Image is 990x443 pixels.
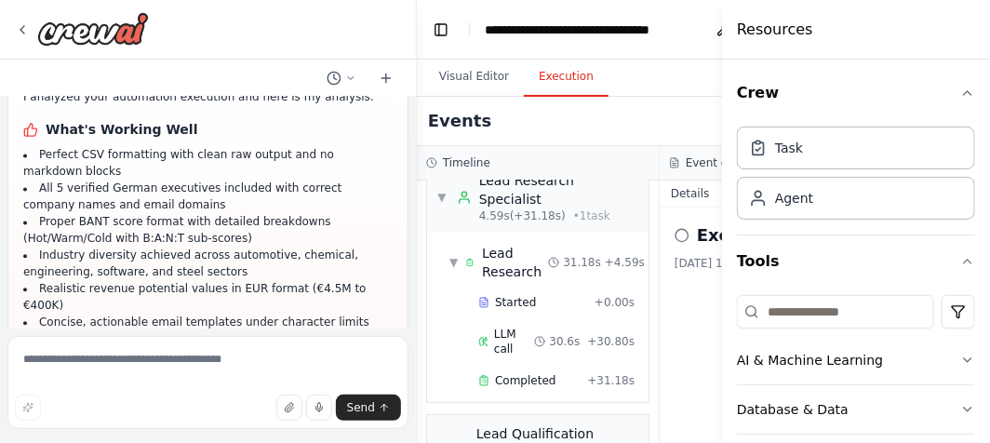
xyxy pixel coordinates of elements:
span: • 1 task [573,208,610,223]
h3: Timeline [443,155,490,170]
div: Crew [737,119,975,235]
li: Concise, actionable email templates under character limits [23,314,393,330]
div: Lead Research Specialist [479,171,639,208]
div: Task [775,139,803,157]
button: Visual Editor [424,58,524,97]
button: Upload files [276,395,302,421]
button: Details [660,181,721,207]
li: Industry diversity achieved across automotive, chemical, engineering, software, and steel sectors [23,247,393,280]
div: [DATE] 13:48:09 [675,256,888,271]
h4: Resources [737,19,813,41]
span: Lead Research [482,244,548,281]
span: + 0.00s [595,295,635,310]
span: ▼ [436,190,448,205]
div: Agent [775,189,813,208]
img: Logo [37,12,149,46]
nav: breadcrumb [485,20,694,39]
span: 31.18s [563,255,601,270]
span: + 31.18s [587,373,635,388]
button: Click to speak your automation idea [306,395,332,421]
span: + 30.80s [587,334,635,349]
h3: Event details [686,155,758,170]
button: Send [336,395,401,421]
button: Start a new chat [371,67,401,89]
button: Improve this prompt [15,395,41,421]
span: Send [347,400,375,415]
button: AI & Machine Learning [737,336,975,384]
button: Hide left sidebar [428,17,454,43]
h2: Events [428,108,491,134]
button: Tools [737,235,975,288]
button: Switch to previous chat [319,67,364,89]
span: Completed [495,373,555,388]
span: + 4.59s [605,255,645,270]
li: Proper BANT score format with detailed breakdowns (Hot/Warm/Cold with B:A:N:T sub-scores) [23,213,393,247]
span: ▼ [449,255,458,270]
div: Database & Data [737,400,849,419]
div: AI & Machine Learning [737,351,883,369]
li: All 5 verified German executives included with correct company names and email domains [23,180,393,213]
h2: Execution Started [697,222,866,248]
span: 4.59s (+31.18s) [479,208,566,223]
span: Started [495,295,536,310]
button: Crew [737,67,975,119]
li: Realistic revenue potential values in EUR format (€4.5M to €400K) [23,280,393,314]
span: LLM call [494,327,535,356]
span: 30.6s [549,334,580,349]
button: Execution [524,58,609,97]
li: Perfect CSV formatting with clean raw output and no markdown blocks [23,146,393,180]
p: I analyzed your automation execution and here is my analysis: [23,88,393,105]
button: Database & Data [737,385,975,434]
h1: What's Working Well [23,120,393,139]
